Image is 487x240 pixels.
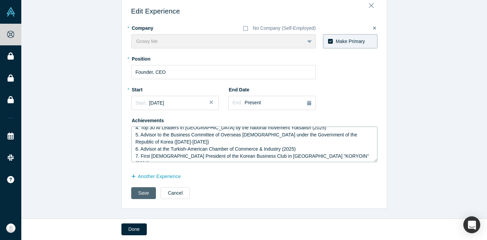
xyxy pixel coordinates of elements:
[131,7,377,15] h3: Edit Experience
[6,223,16,233] img: Nadezhda Ni's Account
[136,100,147,106] span: Start:
[228,84,266,93] label: End Date
[6,7,16,17] img: Alchemist Vault Logo
[233,100,242,105] span: End:
[131,115,169,124] label: Achievements
[149,100,164,106] span: [DATE]
[131,84,169,93] label: Start
[253,25,316,32] div: No Company (Self-Employed)
[131,22,169,32] label: Company
[228,96,316,110] button: End:Present
[336,38,365,45] div: Make Primary
[245,100,261,105] span: Present
[131,65,316,79] input: Sales Manager
[131,96,219,110] button: Start:[DATE]
[131,127,377,162] textarea: 1. AlchemistX Batch 2025 ([GEOGRAPHIC_DATA]) 2. FoundHer Program by Plug and Play → invited to Si...
[131,53,169,63] label: Position
[121,223,147,235] button: Done
[131,187,156,199] button: Save
[131,171,188,182] button: another Experience
[209,96,219,110] button: Close
[161,187,190,199] button: Cancel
